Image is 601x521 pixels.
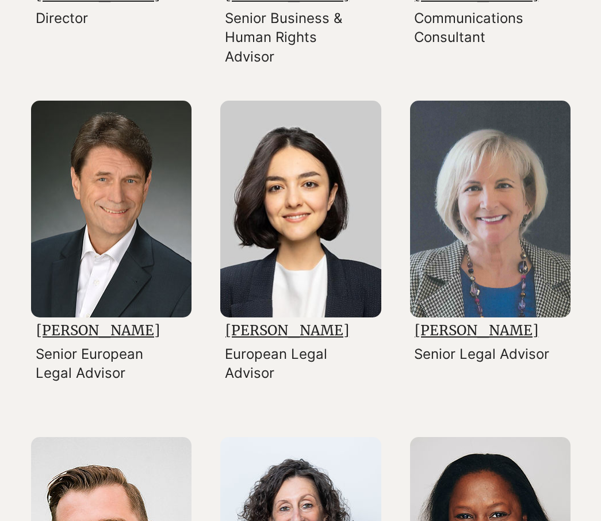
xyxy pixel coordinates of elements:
[225,9,369,67] p: Senior Business & Human Rights Advisor
[415,321,538,339] a: [PERSON_NAME]
[36,321,160,339] a: [PERSON_NAME]
[220,101,381,317] img: 83098de8-cc6d-4456-b5e9-9bd46f48a7ad.jpg
[36,10,88,26] span: Director
[225,321,349,339] a: [PERSON_NAME]
[414,344,558,364] p: Senior Legal Advisor
[36,344,180,383] p: Senior European Legal Advisor
[225,344,369,383] p: European Legal Advisor
[414,9,558,47] p: Communications Consultant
